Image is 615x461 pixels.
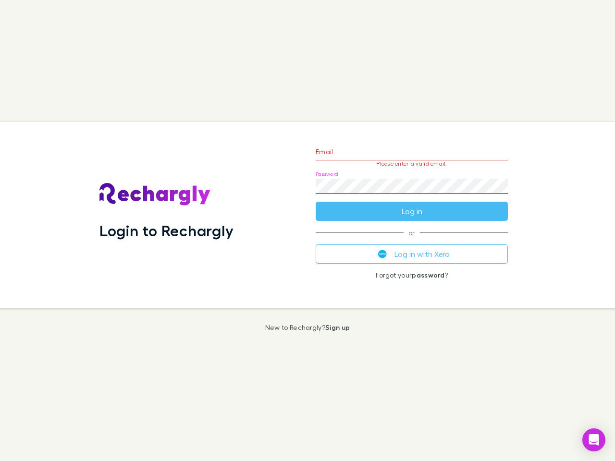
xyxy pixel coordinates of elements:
[316,202,508,221] button: Log in
[325,323,350,331] a: Sign up
[316,160,508,167] p: Please enter a valid email.
[99,183,211,206] img: Rechargly's Logo
[378,250,387,258] img: Xero's logo
[582,428,605,451] div: Open Intercom Messenger
[412,271,444,279] a: password
[265,324,350,331] p: New to Rechargly?
[316,170,338,178] label: Password
[99,221,234,240] h1: Login to Rechargly
[316,244,508,264] button: Log in with Xero
[316,271,508,279] p: Forgot your ?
